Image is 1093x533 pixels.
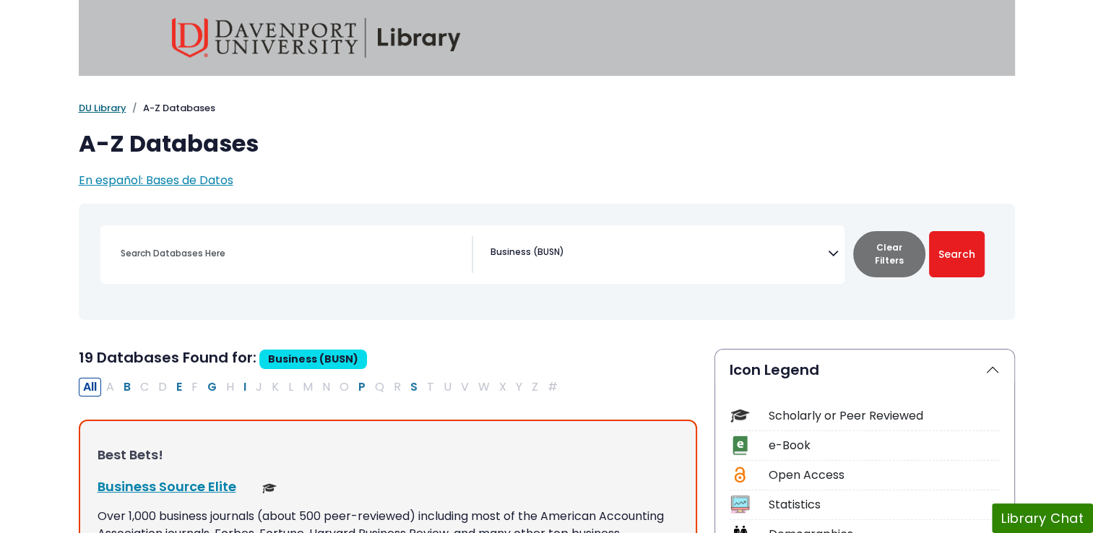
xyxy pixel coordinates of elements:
button: Clear Filters [853,231,925,277]
li: A-Z Databases [126,101,215,116]
button: Submit for Search Results [929,231,985,277]
button: Filter Results S [406,378,422,396]
button: Filter Results P [354,378,370,396]
img: Davenport University Library [172,18,461,58]
h1: A-Z Databases [79,130,1015,157]
img: Icon Scholarly or Peer Reviewed [730,406,750,425]
div: Alpha-list to filter by first letter of database name [79,378,563,394]
a: DU Library [79,101,126,115]
div: Scholarly or Peer Reviewed [769,407,1000,425]
button: Filter Results B [119,378,135,396]
button: Library Chat [992,503,1093,533]
button: Filter Results I [239,378,251,396]
a: En español: Bases de Datos [79,172,233,188]
nav: Search filters [79,204,1015,320]
input: Search database by title or keyword [112,243,472,264]
span: 19 Databases Found for: [79,347,256,368]
span: Business (BUSN) [259,350,367,369]
button: Filter Results G [203,378,221,396]
div: Statistics [769,496,1000,513]
img: Icon Open Access [731,465,749,485]
li: Business (BUSN) [485,246,564,259]
button: Icon Legend [715,350,1014,390]
button: Filter Results E [172,378,186,396]
div: e-Book [769,437,1000,454]
img: Icon Statistics [730,495,750,514]
h3: Best Bets! [98,447,678,463]
nav: breadcrumb [79,101,1015,116]
button: All [79,378,101,396]
div: Open Access [769,467,1000,484]
a: Business Source Elite [98,477,236,495]
span: Business (BUSN) [491,246,564,259]
img: Icon e-Book [730,435,750,455]
textarea: Search [567,248,574,260]
img: Scholarly or Peer Reviewed [262,481,277,495]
